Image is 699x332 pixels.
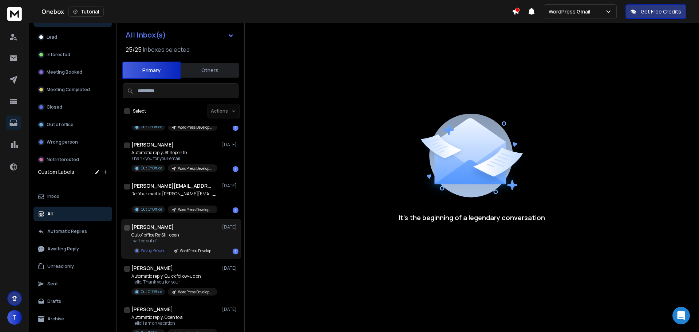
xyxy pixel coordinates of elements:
button: Inbox [33,189,112,204]
button: Unread only [33,259,112,274]
p: WordPress Development - Opened [180,248,215,254]
button: All Inbox(s) [120,28,240,42]
h1: [PERSON_NAME] [131,306,173,313]
p: Awaiting Reply [47,246,79,252]
p: Get Free Credits [641,8,681,15]
label: Select [133,108,146,114]
h1: [PERSON_NAME] [131,265,173,272]
h3: Custom Labels [38,168,74,176]
p: [DATE] [222,265,238,271]
button: Automatic Replies [33,224,112,239]
p: || [131,197,219,203]
button: Primary [122,62,181,79]
p: WordPress Gmail [549,8,593,15]
p: Thank you for your email. [131,156,217,161]
p: Automatic reply: Open to a [131,315,217,320]
p: [DATE] [222,224,238,230]
div: Open Intercom Messenger [672,307,690,324]
div: 1 [233,249,238,254]
p: Meeting Booked [47,69,82,75]
button: Others [181,62,239,78]
button: Drafts [33,294,112,309]
div: Onebox [42,7,512,17]
button: Get Free Credits [625,4,686,19]
button: Out of office [33,117,112,132]
p: Out Of Office [141,124,162,130]
p: Out of office [47,122,74,128]
p: I will be out of [131,238,219,244]
button: Lead [33,30,112,44]
h1: [PERSON_NAME] [131,223,174,231]
button: All [33,207,112,221]
p: Wrong Person [141,248,164,253]
p: Meeting Completed [47,87,90,93]
p: Unread only [47,263,74,269]
p: WordPress Development - Opened [178,166,213,171]
p: WordPress Development - Opened [178,289,213,295]
button: Interested [33,47,112,62]
p: Sent [47,281,58,287]
p: It’s the beginning of a legendary conversation [399,212,545,223]
p: Automatic reply: Still open to [131,150,217,156]
span: 25 / 25 [126,45,142,54]
p: Not Interested [47,157,79,163]
div: 1 [233,207,238,213]
p: All [47,211,53,217]
p: Automatic Replies [47,229,87,234]
button: Closed [33,100,112,114]
p: Re: Your mail to [PERSON_NAME][EMAIL_ADDRESS][DOMAIN_NAME] [131,191,219,197]
p: Out Of Office [141,289,162,294]
button: Not Interested [33,152,112,167]
p: Automatic reply: Quick follow-up on [131,273,217,279]
h1: All Inbox(s) [126,31,166,39]
p: Hello, Thank you for your [131,279,217,285]
div: 1 [233,125,238,131]
p: Archive [47,316,64,322]
p: WordPress Development - [DATE] [178,125,213,130]
p: Out of office Re:Still open [131,232,219,238]
p: Out Of Office [141,165,162,171]
button: T [7,310,22,325]
p: Closed [47,104,62,110]
p: [DATE] [222,142,238,148]
p: [DATE] [222,183,238,189]
button: Awaiting Reply [33,242,112,256]
p: Out Of Office [141,207,162,212]
p: Inbox [47,194,59,199]
h3: Inboxes selected [143,45,190,54]
p: Drafts [47,298,61,304]
button: Meeting Completed [33,82,112,97]
p: WordPress Development - Opened [178,207,213,212]
button: Archive [33,312,112,326]
p: Hello! I am on vacation [131,320,217,326]
button: Tutorial [68,7,104,17]
div: 1 [233,166,238,172]
p: Interested [47,52,70,58]
h1: [PERSON_NAME][EMAIL_ADDRESS][DOMAIN_NAME] [131,182,212,190]
button: Wrong person [33,135,112,149]
p: [DATE] [222,306,238,312]
p: Wrong person [47,139,78,145]
h1: [PERSON_NAME] [131,141,174,148]
p: Lead [47,34,57,40]
button: Meeting Booked [33,65,112,79]
button: Sent [33,277,112,291]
